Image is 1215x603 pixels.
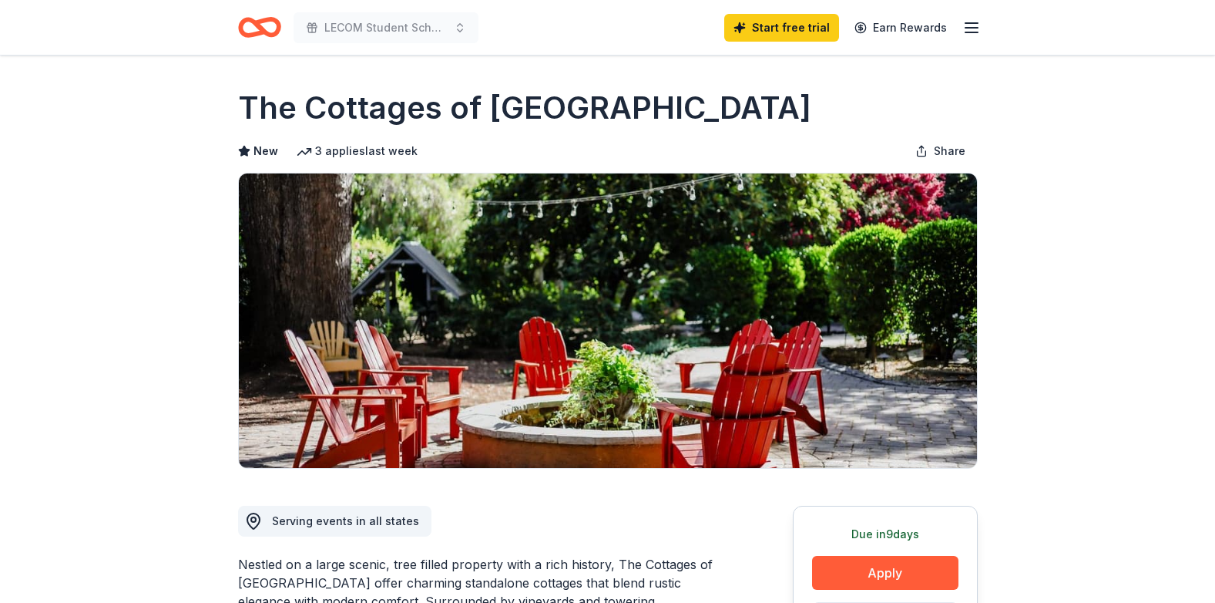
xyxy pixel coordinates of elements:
button: LECOM Student Scholarship Fund Annual Gala [294,12,478,43]
span: New [253,142,278,160]
button: Share [903,136,978,167]
span: Serving events in all states [272,514,419,527]
span: Share [934,142,965,160]
button: Apply [812,556,958,590]
a: Earn Rewards [845,14,956,42]
div: Due in 9 days [812,525,958,544]
a: Start free trial [724,14,839,42]
img: Image for The Cottages of Napa Valley [239,173,977,468]
div: 3 applies last week [297,142,418,160]
h1: The Cottages of [GEOGRAPHIC_DATA] [238,86,811,130]
span: LECOM Student Scholarship Fund Annual Gala [324,19,448,37]
a: Home [238,9,281,45]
